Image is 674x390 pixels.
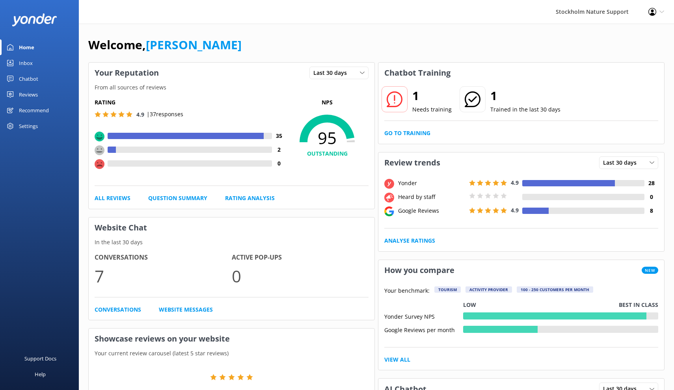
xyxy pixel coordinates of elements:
span: 4.9 [136,111,144,118]
h2: 1 [490,86,560,105]
h5: Rating [95,98,286,107]
div: Support Docs [24,351,56,366]
p: | 37 responses [147,110,183,119]
p: 0 [232,263,369,289]
div: Inbox [19,55,33,71]
h4: 8 [644,206,658,215]
div: Reviews [19,87,38,102]
span: 4.9 [511,206,519,214]
h2: 1 [412,86,452,105]
div: Home [19,39,34,55]
a: [PERSON_NAME] [146,37,242,53]
h4: 2 [272,145,286,154]
p: Your current review carousel (latest 5 star reviews) [89,349,374,358]
p: NPS [286,98,369,107]
h4: 0 [644,193,658,201]
h3: Your Reputation [89,63,165,83]
p: In the last 30 days [89,238,374,247]
span: New [642,267,658,274]
p: From all sources of reviews [89,83,374,92]
h3: Review trends [378,152,446,173]
div: Google Reviews [396,206,467,215]
span: 95 [286,128,369,148]
h3: Website Chat [89,217,374,238]
div: Settings [19,118,38,134]
h4: 28 [644,179,658,188]
div: Chatbot [19,71,38,87]
a: View All [384,355,410,364]
h4: OUTSTANDING [286,149,369,158]
div: Yonder Survey NPS [384,312,463,319]
p: 7 [95,263,232,289]
div: Activity Provider [465,286,512,293]
p: Your benchmark: [384,286,430,296]
a: Analyse Ratings [384,236,435,245]
p: Low [463,301,476,309]
span: Last 30 days [603,158,641,167]
h4: Conversations [95,253,232,263]
a: Conversations [95,305,141,314]
h4: 35 [272,132,286,140]
h3: How you compare [378,260,460,280]
span: Last 30 days [313,69,352,77]
a: All Reviews [95,194,130,202]
a: Question Summary [148,194,207,202]
h4: Active Pop-ups [232,253,369,263]
div: Heard by staff [396,193,467,201]
p: Needs training [412,105,452,114]
a: Rating Analysis [225,194,275,202]
h4: 0 [272,159,286,168]
div: Google Reviews per month [384,326,463,333]
p: Trained in the last 30 days [490,105,560,114]
a: Website Messages [159,305,213,314]
a: Go to Training [384,129,430,137]
h3: Chatbot Training [378,63,456,83]
div: 100 - 250 customers per month [517,286,593,293]
div: Help [35,366,46,382]
h3: Showcase reviews on your website [89,329,374,349]
div: Yonder [396,179,467,188]
div: Tourism [434,286,461,293]
img: yonder-white-logo.png [12,13,57,26]
span: 4.9 [511,179,519,186]
p: Best in class [619,301,658,309]
h1: Welcome, [88,35,242,54]
div: Recommend [19,102,49,118]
